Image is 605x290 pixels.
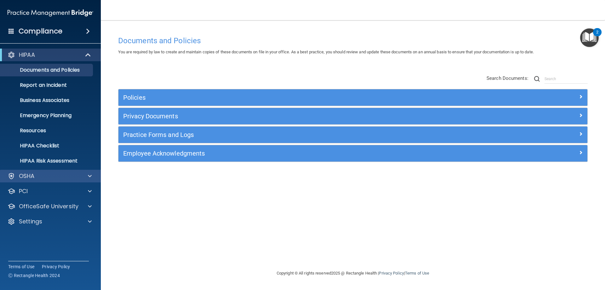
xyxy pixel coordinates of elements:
[8,218,92,225] a: Settings
[123,148,583,158] a: Employee Acknowledgments
[487,75,528,81] span: Search Documents:
[544,74,588,84] input: Search
[42,263,70,270] a: Privacy Policy
[123,150,465,157] h5: Employee Acknowledgments
[118,50,534,54] span: You are required by law to create and maintain copies of these documents on file in your office. ...
[123,113,465,120] h5: Privacy Documents
[19,27,62,36] h4: Compliance
[8,263,34,270] a: Terms of Use
[123,94,465,101] h5: Policies
[8,51,91,59] a: HIPAA
[123,111,583,121] a: Privacy Documents
[8,272,60,279] span: Ⓒ Rectangle Health 2024
[596,32,598,40] div: 2
[534,76,540,82] img: ic-search.3b580494.png
[4,82,90,88] p: Report an Incident
[19,187,28,195] p: PCI
[123,92,583,103] a: Policies
[123,130,583,140] a: Practice Forms and Logs
[4,67,90,73] p: Documents and Policies
[8,172,92,180] a: OSHA
[238,263,468,283] div: Copyright © All rights reserved 2025 @ Rectangle Health | |
[19,218,42,225] p: Settings
[19,203,78,210] p: OfficeSafe University
[379,271,404,275] a: Privacy Policy
[19,51,35,59] p: HIPAA
[4,112,90,119] p: Emergency Planning
[580,28,599,47] button: Open Resource Center, 2 new notifications
[4,97,90,104] p: Business Associates
[19,172,35,180] p: OSHA
[8,187,92,195] a: PCI
[8,7,93,19] img: PMB logo
[4,143,90,149] p: HIPAA Checklist
[8,203,92,210] a: OfficeSafe University
[4,127,90,134] p: Resources
[405,271,429,275] a: Terms of Use
[118,37,588,45] h4: Documents and Policies
[4,158,90,164] p: HIPAA Risk Assessment
[123,131,465,138] h5: Practice Forms and Logs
